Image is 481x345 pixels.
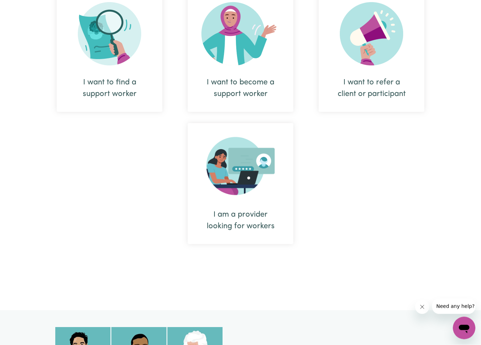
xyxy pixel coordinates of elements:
[201,2,280,66] img: Become Worker
[74,77,145,100] div: I want to find a support worker
[205,77,276,100] div: I want to become a support worker
[205,209,276,232] div: I am a provider looking for workers
[415,300,429,314] iframe: Close message
[340,2,403,66] img: Refer
[432,299,475,314] iframe: Message from company
[78,2,141,66] img: Search
[453,317,475,339] iframe: Button to launch messaging window
[188,123,293,244] div: I am a provider looking for workers
[336,77,407,100] div: I want to refer a client or participant
[206,135,275,198] img: Provider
